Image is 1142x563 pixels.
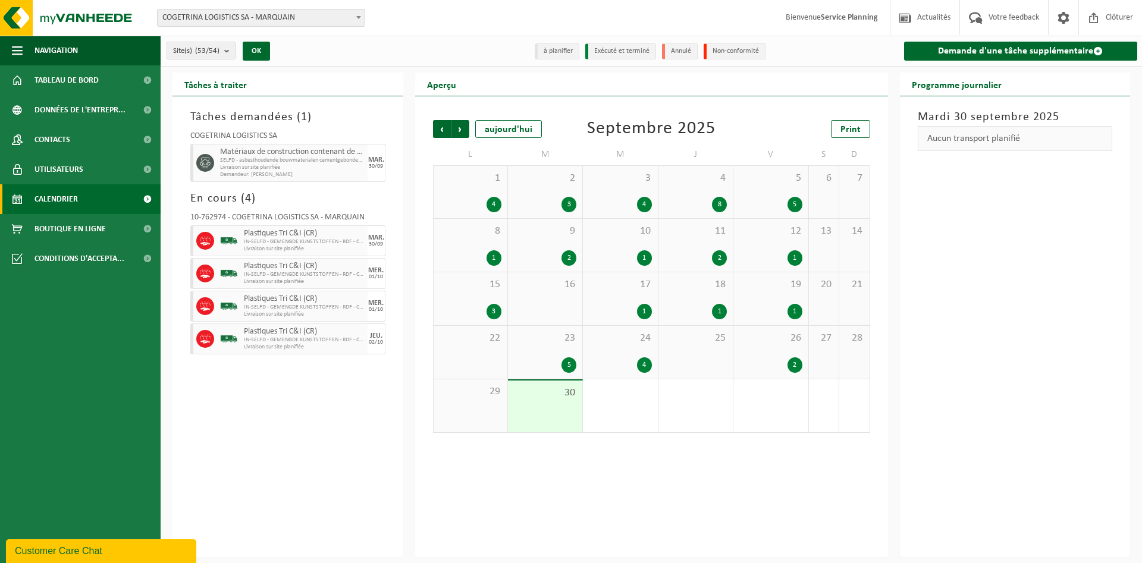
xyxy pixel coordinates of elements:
span: IN-SELFD - GEMENGDE KUNSTSTOFFEN - RDF - COGETRINA [244,238,365,246]
span: 30 [514,386,576,400]
span: IN-SELFD - GEMENGDE KUNSTSTOFFEN - RDF - COGETRINA [244,304,365,311]
span: 8 [440,225,501,238]
div: 1 [487,250,501,266]
div: 8 [712,197,727,212]
span: 20 [815,278,833,291]
span: 22 [440,332,501,345]
h2: Programme journalier [900,73,1014,96]
div: 02/10 [369,339,383,345]
span: Demandeur: [PERSON_NAME] [220,171,365,178]
div: COGETRINA LOGISTICS SA [190,132,385,144]
span: 27 [815,332,833,345]
div: Septembre 2025 [587,120,716,138]
td: V [733,144,808,165]
strong: Service Planning [821,13,878,22]
span: Livraison sur site planifiée [244,311,365,318]
span: Contacts [34,125,70,155]
button: OK [243,42,270,61]
span: 29 [440,385,501,398]
span: Conditions d'accepta... [34,244,124,273]
span: Livraison sur site planifiée [244,344,365,351]
span: Matériaux de construction contenant de l'amiante lié au ciment (non friable) [220,147,365,157]
span: 21 [845,278,863,291]
span: Navigation [34,36,78,65]
li: Exécuté et terminé [585,43,656,59]
div: JEU. [370,332,382,339]
td: M [583,144,658,165]
div: 01/10 [369,307,383,313]
span: Livraison sur site planifiée [244,246,365,253]
span: 26 [739,332,802,345]
div: 5 [561,357,576,373]
div: MER. [368,267,384,274]
div: MAR. [368,234,384,241]
span: 12 [739,225,802,238]
span: Plastiques Tri C&I (CR) [244,294,365,304]
div: 30/09 [369,241,383,247]
div: 01/10 [369,274,383,280]
span: Suivant [451,120,469,138]
a: Demande d'une tâche supplémentaire [904,42,1138,61]
div: 5 [788,197,802,212]
div: Aucun transport planifié [918,126,1113,151]
div: 3 [487,304,501,319]
span: 19 [739,278,802,291]
img: BL-SO-LV [220,297,238,315]
span: Livraison sur site planifiée [220,164,365,171]
h2: Tâches à traiter [172,73,259,96]
span: Précédent [433,120,451,138]
span: Site(s) [173,42,219,60]
span: 16 [514,278,576,291]
span: 17 [589,278,651,291]
span: COGETRINA LOGISTICS SA - MARQUAIN [157,9,365,27]
li: Non-conformité [704,43,765,59]
count: (53/54) [195,47,219,55]
img: BL-SO-LV [220,330,238,348]
div: 4 [637,197,652,212]
td: D [839,144,870,165]
h3: En cours ( ) [190,190,385,207]
span: COGETRINA LOGISTICS SA - MARQUAIN [158,10,365,26]
h2: Aperçu [415,73,468,96]
div: 2 [788,357,802,373]
span: Print [840,125,861,134]
span: Plastiques Tri C&I (CR) [244,327,365,336]
span: 25 [664,332,727,345]
span: 7 [845,172,863,185]
span: 3 [589,172,651,185]
div: 1 [637,250,652,266]
div: 1 [788,250,802,266]
div: MER. [368,300,384,307]
h3: Tâches demandées ( ) [190,108,385,126]
span: 10 [589,225,651,238]
td: L [433,144,508,165]
span: 28 [845,332,863,345]
span: 14 [845,225,863,238]
td: M [508,144,583,165]
span: 4 [664,172,727,185]
span: 1 [301,111,308,123]
h3: Mardi 30 septembre 2025 [918,108,1113,126]
span: 13 [815,225,833,238]
span: 4 [245,193,252,205]
span: 11 [664,225,727,238]
span: SELFD - asbesthoudende bouwmaterialen cementgebonden (HGB) [220,157,365,164]
div: 3 [561,197,576,212]
li: Annulé [662,43,698,59]
button: Site(s)(53/54) [167,42,236,59]
span: Calendrier [34,184,78,214]
span: Boutique en ligne [34,214,106,244]
span: 24 [589,332,651,345]
img: BL-SO-LV [220,265,238,282]
span: 9 [514,225,576,238]
span: 6 [815,172,833,185]
span: Plastiques Tri C&I (CR) [244,262,365,271]
span: 18 [664,278,727,291]
div: 2 [561,250,576,266]
span: Données de l'entrepr... [34,95,126,125]
li: à planifier [535,43,579,59]
td: S [809,144,839,165]
iframe: chat widget [6,537,199,563]
span: 15 [440,278,501,291]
